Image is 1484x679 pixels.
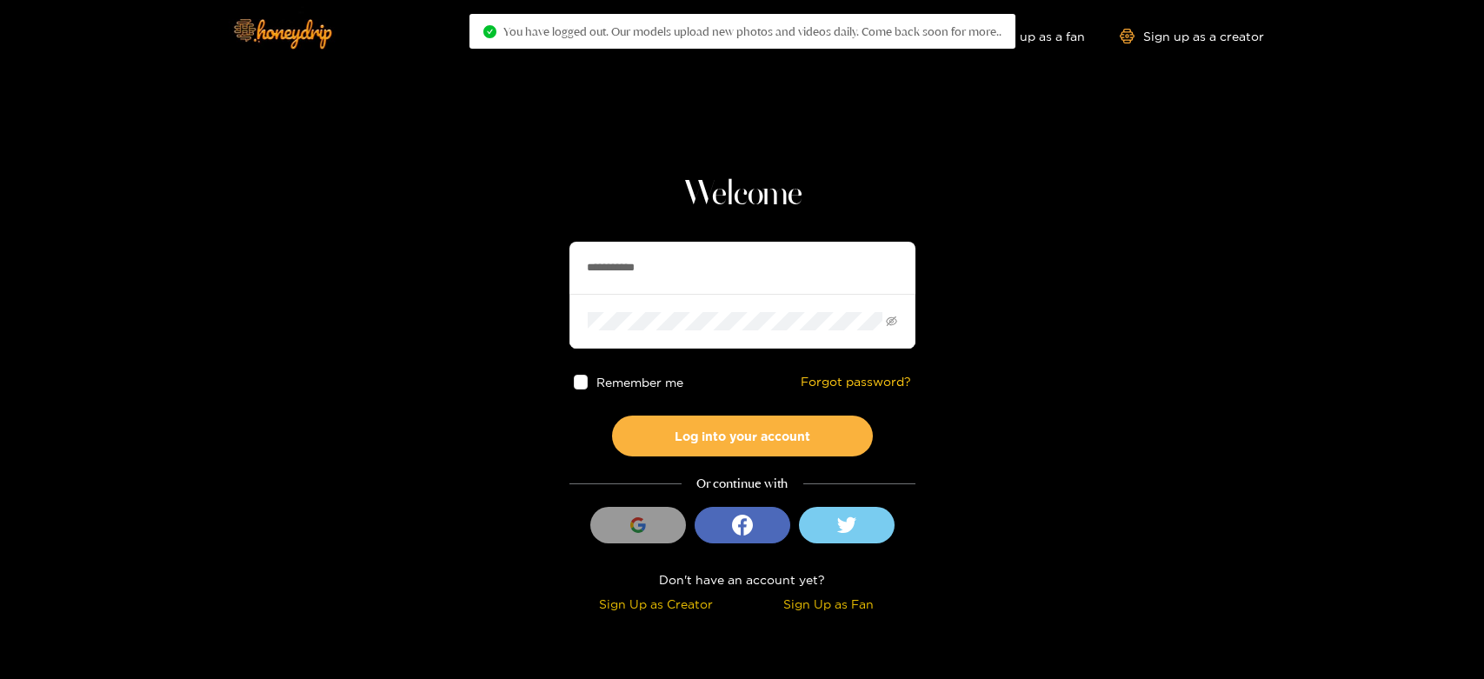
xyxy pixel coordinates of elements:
a: Forgot password? [801,375,911,389]
span: Remember me [596,376,683,389]
div: Or continue with [569,474,915,494]
div: Don't have an account yet? [569,569,915,589]
div: Sign Up as Creator [574,594,738,614]
span: eye-invisible [886,316,897,327]
span: check-circle [483,25,496,38]
a: Sign up as a creator [1120,29,1264,43]
button: Log into your account [612,416,873,456]
a: Sign up as a fan [966,29,1085,43]
div: Sign Up as Fan [747,594,911,614]
span: You have logged out. Our models upload new photos and videos daily. Come back soon for more.. [503,24,1002,38]
h1: Welcome [569,174,915,216]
